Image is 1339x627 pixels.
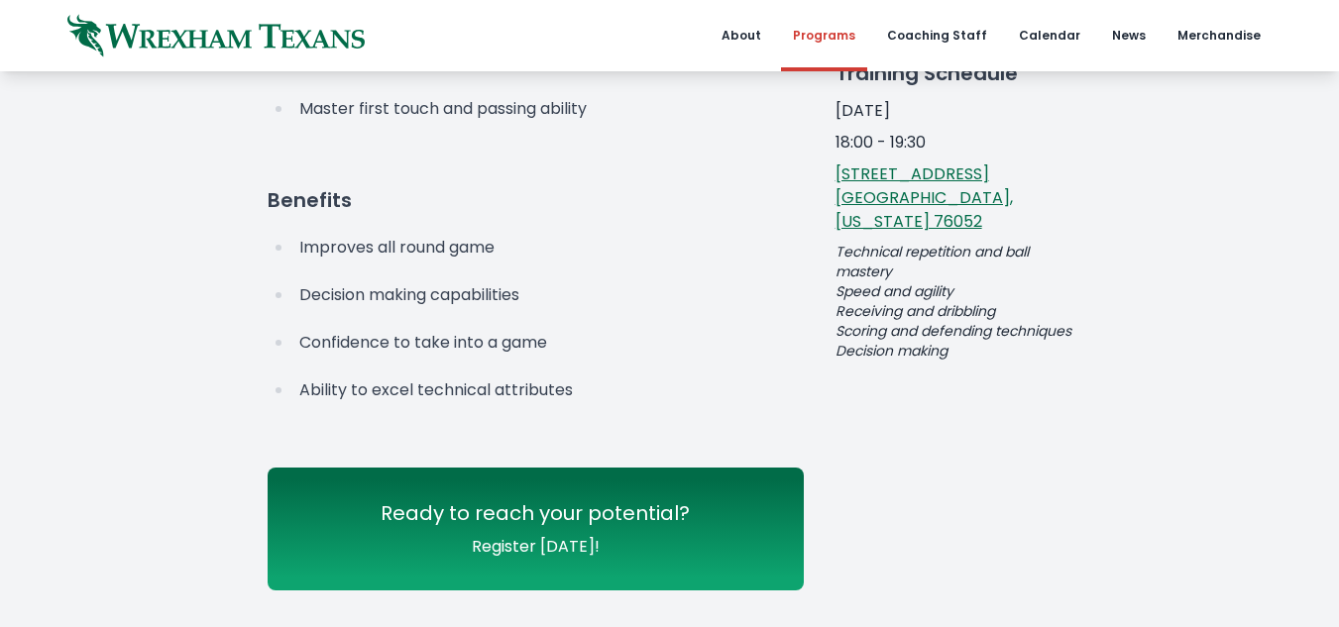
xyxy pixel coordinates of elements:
[299,376,803,404] p: Ability to excel technical attributes
[381,499,690,527] span: Ready to reach your potential?
[836,99,1071,123] p: [DATE]
[836,341,1071,361] p: Decision making
[299,329,803,357] p: Confidence to take into a game
[268,186,803,214] h3: Benefits
[299,281,803,309] p: Decision making capabilities
[836,131,1071,155] p: 18:00 - 19:30
[472,535,600,559] span: Register [DATE]!
[836,242,1071,281] p: Technical repetition and ball mastery
[836,321,1071,341] p: Scoring and defending techniques
[836,162,1013,233] a: [STREET_ADDRESS][GEOGRAPHIC_DATA], [US_STATE] 76052
[299,95,803,123] p: Master first touch and passing ability
[268,468,803,590] a: Ready to reach your potential? Register [DATE]!
[836,301,1071,321] p: Receiving and dribbling
[836,281,1071,301] p: Speed and agility
[299,234,803,261] p: Improves all round game
[836,59,1071,87] h3: Training Schedule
